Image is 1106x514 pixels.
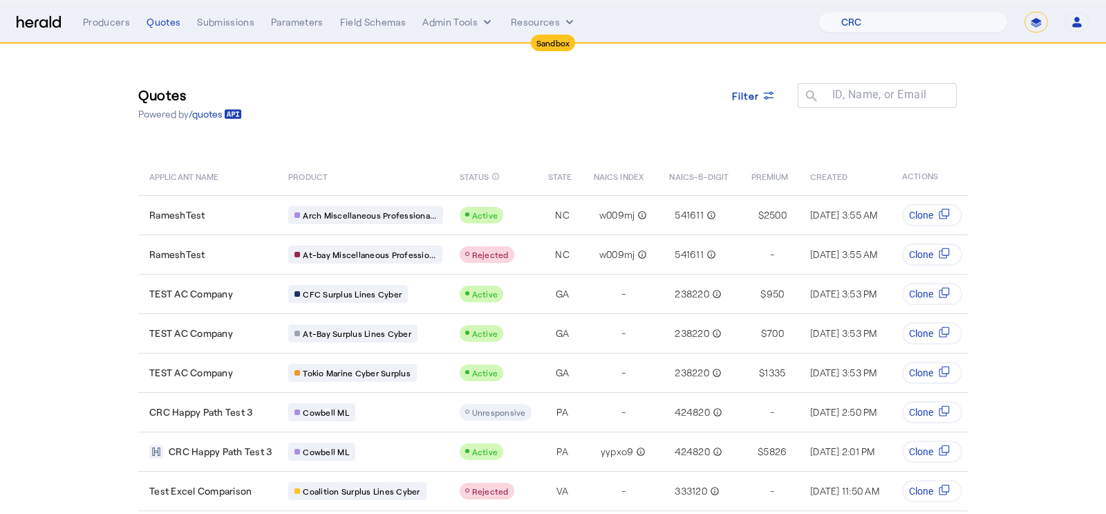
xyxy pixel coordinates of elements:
span: Arch Miscellaneous Professiona... [303,210,436,221]
span: Cowbell ML [303,446,349,457]
span: $ [761,327,767,340]
mat-icon: search [798,89,821,106]
mat-icon: info_outline [635,208,647,222]
span: Active [472,210,498,220]
span: 238220 [675,287,709,301]
mat-icon: info_outline [707,484,720,498]
mat-icon: info_outline [635,248,647,261]
div: Producers [83,15,130,29]
button: Clone [902,204,962,226]
div: Field Schemas [340,15,406,29]
span: CRC Happy Path Test 3 [149,405,252,419]
span: Clone [909,484,933,498]
span: $ [759,366,765,380]
span: - [621,287,626,301]
span: Clone [909,445,933,459]
span: Clone [909,248,933,261]
span: Unresponsive [472,407,526,417]
span: CFC Surplus Lines Cyber [303,288,402,300]
span: 238220 [675,327,709,340]
mat-icon: info_outline [709,366,722,380]
span: RameshTest [149,248,205,261]
span: $ [758,208,764,222]
mat-icon: info_outline [710,445,722,459]
span: [DATE] 11:50 AM [810,485,879,497]
mat-label: ID, Name, or Email [832,88,927,101]
span: PA [556,445,568,459]
span: Cowbell ML [303,407,349,418]
div: Quotes [147,15,180,29]
span: 5826 [763,445,787,459]
span: STATUS [460,169,489,183]
span: TEST AC Company [149,287,233,301]
span: 950 [767,287,785,301]
span: PA [556,405,568,419]
span: - [621,366,626,380]
span: PREMIUM [751,169,789,183]
span: At-bay Miscellaneous Professio... [303,249,435,260]
span: [DATE] 3:55 AM [810,248,878,260]
button: Clone [902,362,962,384]
span: APPLICANT NAME [149,169,218,183]
span: GA [556,366,570,380]
span: Clone [909,405,933,419]
button: Filter [721,83,787,108]
span: [DATE] 2:01 PM [810,446,875,457]
span: Active [472,447,498,457]
span: 2500 [764,208,787,222]
span: 1335 [765,366,785,380]
span: - [621,484,626,498]
span: - [770,405,774,419]
th: ACTIONS [891,156,968,195]
span: Test Excel Comparison [149,484,252,498]
span: 541611 [675,248,704,261]
span: STATE [548,169,572,183]
span: Clone [909,287,933,301]
span: 333120 [675,484,707,498]
span: $ [760,287,766,301]
button: Clone [902,244,962,266]
span: VA [556,484,569,498]
span: Rejected [472,250,509,259]
span: TEST AC Company [149,327,233,340]
mat-icon: info_outline [709,287,722,301]
span: 424820 [675,405,710,419]
span: [DATE] 3:53 PM [810,367,877,378]
mat-icon: info_outline [704,208,716,222]
span: RameshTest [149,208,205,222]
span: Rejected [472,486,509,496]
span: [DATE] 3:53 PM [810,288,877,300]
a: /quotes [189,107,242,121]
h3: Quotes [138,85,242,104]
span: - [770,248,774,261]
button: Clone [902,401,962,423]
img: Herald Logo [17,16,61,29]
span: Active [472,289,498,299]
span: w009mj [599,208,635,222]
span: 700 [767,327,784,340]
div: Submissions [197,15,254,29]
span: Coalition Surplus Lines Cyber [303,486,420,497]
button: Resources dropdown menu [511,15,577,29]
span: 424820 [675,445,710,459]
span: Clone [909,366,933,380]
span: PRODUCT [288,169,328,183]
span: w009mj [599,248,635,261]
button: Clone [902,480,962,502]
span: NAICS INDEX [594,169,644,183]
span: Filter [732,89,760,103]
span: [DATE] 3:53 PM [810,327,877,339]
span: TEST AC Company [149,366,233,380]
span: At-Bay Surplus Lines Cyber [303,328,411,339]
span: - [621,405,626,419]
span: CREATED [810,169,847,183]
span: Clone [909,208,933,222]
mat-icon: info_outline [491,169,500,184]
span: Clone [909,327,933,340]
mat-icon: info_outline [633,445,646,459]
div: Parameters [271,15,324,29]
span: 238220 [675,366,709,380]
span: 541611 [675,208,704,222]
span: Active [472,329,498,338]
span: yypxo9 [601,445,634,459]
